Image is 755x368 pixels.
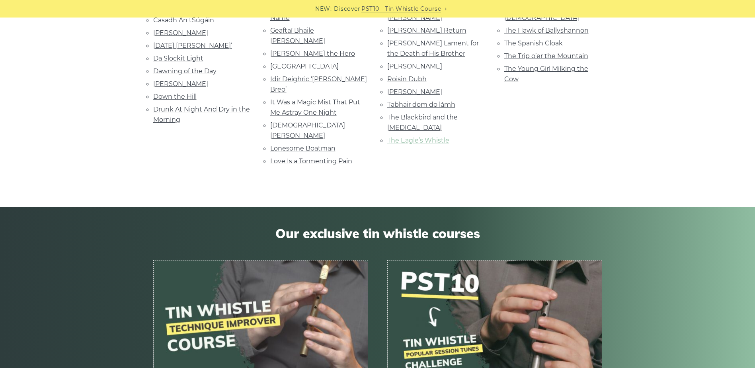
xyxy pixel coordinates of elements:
a: [PERSON_NAME] [153,80,208,88]
a: Tabhair dom do lámh [387,101,455,108]
span: NEW: [315,4,332,14]
a: [PERSON_NAME] Return [387,27,466,34]
a: The Spanish Cloak [504,39,563,47]
a: [PERSON_NAME] the Hero [270,50,355,57]
a: Drunk At Night And Dry in the Morning [153,106,250,123]
a: Dawning of the Day [153,67,217,75]
a: [GEOGRAPHIC_DATA] [270,63,339,70]
a: Down the Hill [153,93,197,100]
a: Da Slockit Light [153,55,203,62]
a: Roisin Dubh [387,75,427,83]
a: [PERSON_NAME] Lament for the Death of His Brother [387,39,479,57]
a: The Trip o’er the Mountain [504,52,588,60]
a: Love Is a Tormenting Pain [270,157,352,165]
a: The Eagle’s Whistle [387,137,449,144]
a: Lonesome Boatman [270,145,336,152]
a: Idir Deighric ‘[PERSON_NAME] Breo’ [270,75,367,93]
span: Discover [334,4,360,14]
a: [PERSON_NAME] [387,88,442,96]
a: [DATE] [PERSON_NAME]’ [153,42,232,49]
a: The Blackbird and the [MEDICAL_DATA] [387,114,458,131]
a: Casadh An tSúgáin [153,16,214,24]
a: The Hawk of Ballyshannon [504,27,589,34]
a: [DEMOGRAPHIC_DATA] [PERSON_NAME] [270,121,345,139]
a: [PERSON_NAME] [153,29,208,37]
a: The Young Girl Milking the Cow [504,65,588,83]
a: Geaftaí Bhaile [PERSON_NAME] [270,27,325,45]
a: [PERSON_NAME] [387,63,442,70]
a: It Was a Magic Mist That Put Me Astray One Night [270,98,360,116]
a: PST10 - Tin Whistle Course [361,4,441,14]
span: Our exclusive tin whistle courses [153,226,602,241]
